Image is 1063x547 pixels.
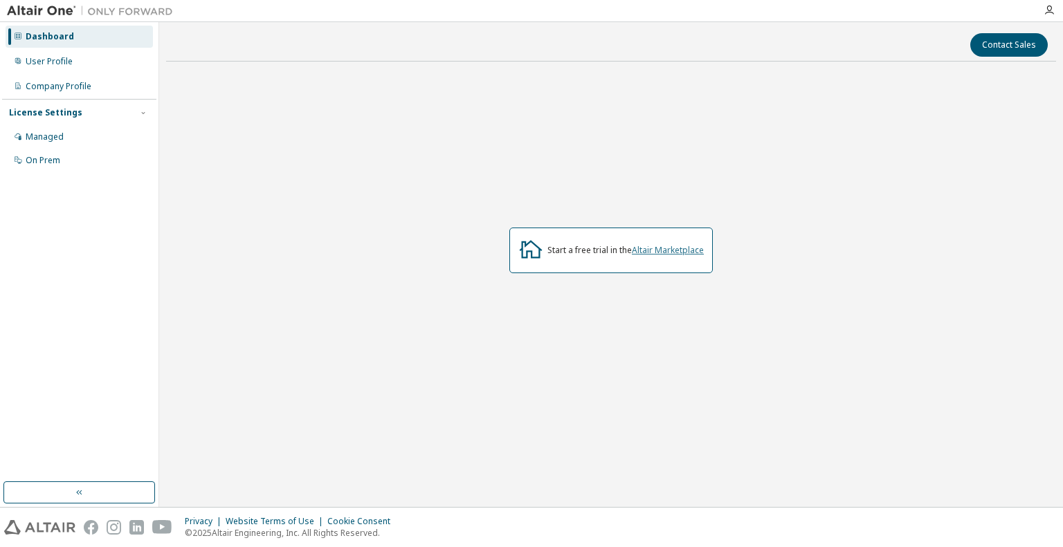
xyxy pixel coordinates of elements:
img: Altair One [7,4,180,18]
img: youtube.svg [152,520,172,535]
div: Dashboard [26,31,74,42]
div: Start a free trial in the [547,245,704,256]
button: Contact Sales [970,33,1048,57]
div: Cookie Consent [327,516,399,527]
p: © 2025 Altair Engineering, Inc. All Rights Reserved. [185,527,399,539]
div: License Settings [9,107,82,118]
div: Managed [26,131,64,142]
div: On Prem [26,155,60,166]
div: Website Terms of Use [226,516,327,527]
img: linkedin.svg [129,520,144,535]
div: User Profile [26,56,73,67]
img: facebook.svg [84,520,98,535]
a: Altair Marketplace [632,244,704,256]
img: altair_logo.svg [4,520,75,535]
div: Privacy [185,516,226,527]
img: instagram.svg [107,520,121,535]
div: Company Profile [26,81,91,92]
